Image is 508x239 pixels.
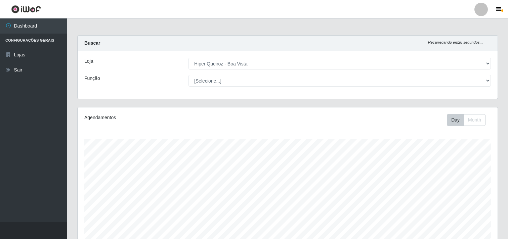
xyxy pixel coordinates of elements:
button: Day [447,114,464,126]
div: Agendamentos [84,114,248,121]
label: Loja [84,58,93,65]
img: CoreUI Logo [11,5,41,13]
div: First group [447,114,485,126]
div: Toolbar with button groups [447,114,491,126]
button: Month [464,114,485,126]
i: Recarregando em 28 segundos... [428,40,483,44]
label: Função [84,75,100,82]
strong: Buscar [84,40,100,46]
